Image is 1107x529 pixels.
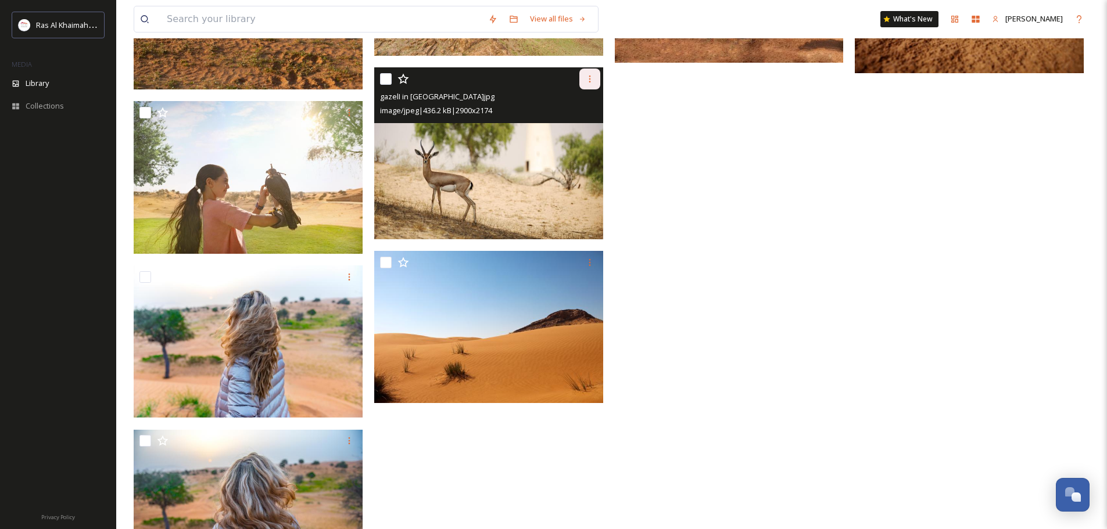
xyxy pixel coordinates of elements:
span: image/jpeg | 436.2 kB | 2900 x 2174 [380,105,492,116]
span: Privacy Policy [41,513,75,521]
span: MEDIA [12,60,32,69]
span: Collections [26,100,64,111]
span: Ras Al Khaimah Tourism Development Authority [36,19,200,30]
img: gazelI in Al Wadi Desert.jpg [374,67,603,239]
a: View all files [524,8,592,30]
img: Logo_RAKTDA_RGB-01.png [19,19,30,31]
img: rasl al khiamh desert.jpg [374,251,603,404]
a: Privacy Policy [41,509,75,523]
span: gazelI in [GEOGRAPHIC_DATA]jpg [380,91,495,102]
button: Open Chat [1056,478,1090,512]
a: What's New [880,11,938,27]
a: [PERSON_NAME] [986,8,1069,30]
span: [PERSON_NAME] [1005,13,1063,24]
img: IFoundRAK campaign .jpg [134,101,363,254]
input: Search your library [161,6,482,32]
img: RAK desert .jpg [134,265,363,418]
span: Library [26,78,49,89]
